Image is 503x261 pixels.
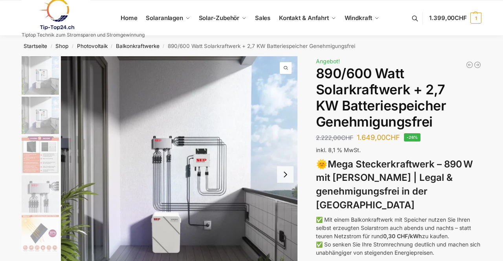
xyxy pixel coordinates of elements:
[143,0,193,36] a: Solaranlagen
[316,158,481,212] h3: 🌞
[77,43,108,49] a: Photovoltaik
[466,61,474,69] a: Balkonkraftwerk 600/810 Watt Fullblack
[341,0,382,36] a: Windkraft
[160,43,168,50] span: /
[22,175,59,213] img: BDS1000
[279,14,329,22] span: Kontakt & Anfahrt
[429,6,481,30] a: 1.399,00CHF 1
[108,43,116,50] span: /
[251,0,274,36] a: Sales
[357,133,400,142] bdi: 1.649,00
[386,133,400,142] span: CHF
[316,66,481,130] h1: 890/600 Watt Solarkraftwerk + 2,7 KW Batteriespeicher Genehmigungsfrei
[474,61,481,69] a: Balkonkraftwerk 890 Watt Solarmodulleistung mit 2kW/h Zendure Speicher
[22,215,59,252] img: Bificial 30 % mehr Leistung
[8,36,496,56] nav: Breadcrumb
[470,13,481,24] span: 1
[341,134,353,142] span: CHF
[455,14,467,22] span: CHF
[116,43,160,49] a: Balkonkraftwerke
[68,43,77,50] span: /
[275,0,339,36] a: Kontakt & Anfahrt
[146,14,183,22] span: Solaranlagen
[345,14,372,22] span: Windkraft
[316,134,353,142] bdi: 2.222,00
[404,133,421,142] span: -26%
[199,14,240,22] span: Solar-Zubehör
[195,0,250,36] a: Solar-Zubehör
[316,158,473,211] strong: Mega Steckerkraftwerk – 890 W mit [PERSON_NAME] | Legal & genehmigungsfrei in der [GEOGRAPHIC_DATA]
[316,215,481,257] p: ✅ Mit einem Balkonkraftwerk mit Speicher nutzen Sie Ihren selbst erzeugten Solarstrom auch abends...
[47,43,55,50] span: /
[22,33,145,37] p: Tiptop Technik zum Stromsparen und Stromgewinnung
[22,97,59,134] img: Balkonkraftwerk mit 2,7kw Speicher
[316,58,340,64] span: Angebot!
[316,147,361,153] span: inkl. 8,1 % MwSt.
[24,43,47,49] a: Startseite
[22,56,59,95] img: Balkonkraftwerk mit 2,7kw Speicher
[429,14,467,22] span: 1.399,00
[22,136,59,173] img: Bificial im Vergleich zu billig Modulen
[277,166,294,183] button: Next slide
[383,233,422,239] strong: 0,30 CHF/kWh
[255,14,271,22] span: Sales
[55,43,68,49] a: Shop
